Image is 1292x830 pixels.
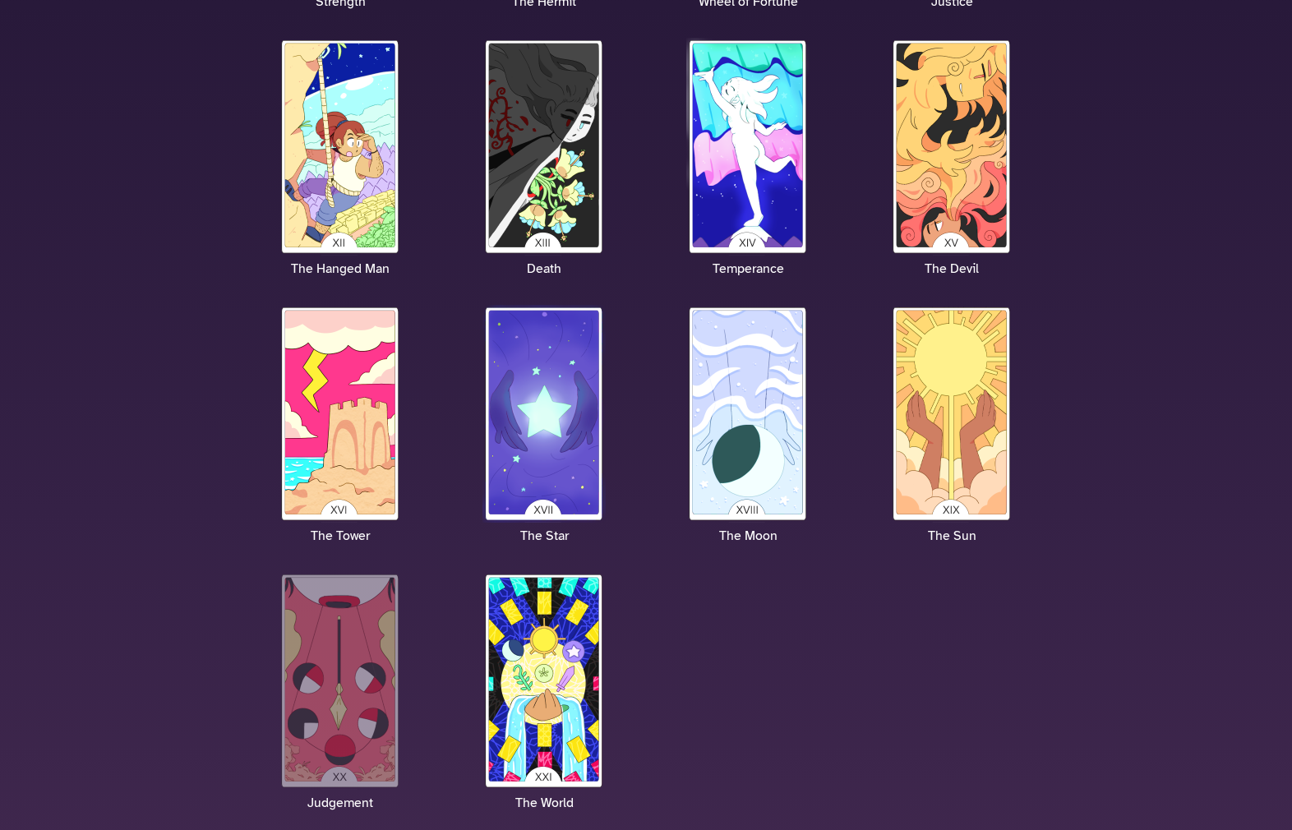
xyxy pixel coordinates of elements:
p: Temperance [656,259,840,279]
img: The Devil [890,38,1013,256]
p: The Devil [860,259,1044,279]
img: The Tower [279,305,402,523]
img: Judgement [279,572,402,790]
img: The Moon [686,305,810,523]
img: The Star [482,305,606,523]
img: Temperance [686,38,810,256]
p: The Star [452,526,636,546]
p: The Moon [656,526,840,546]
p: The Hanged Man [248,259,432,279]
img: The World [482,572,606,790]
p: The Tower [248,526,432,546]
p: The Sun [860,526,1044,546]
img: Death [482,38,606,256]
p: Judgement [248,793,432,813]
p: Death [452,259,636,279]
img: The Hanged Man [279,38,402,256]
img: The Sun [890,305,1013,523]
p: The World [452,793,636,813]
